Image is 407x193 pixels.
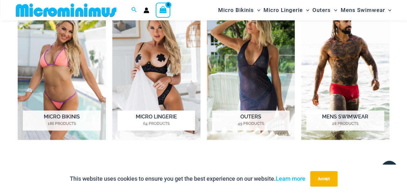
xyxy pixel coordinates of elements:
span: Menu Toggle [254,2,260,18]
h2: Micro Lingerie [117,110,195,130]
a: Visit product category Mens Swimwear [301,3,389,140]
button: Accept [310,171,338,187]
a: Micro BikinisMenu ToggleMenu Toggle [217,2,262,18]
span: Menu Toggle [303,2,309,18]
span: Outers [312,2,331,18]
img: MM SHOP LOGO FLAT [13,3,119,17]
a: Visit product category Outers [207,3,295,140]
span: Micro Bikinis [218,2,254,18]
p: This website uses cookies to ensure you get the best experience on our website. [70,174,305,184]
mark: 64 Products [117,121,195,127]
a: Search icon link [131,6,137,14]
mark: 28 Products [306,121,384,127]
span: Menu Toggle [331,2,337,18]
mark: 186 Products [23,121,100,127]
h2: Mens Swimwear [306,110,384,130]
a: OutersMenu ToggleMenu Toggle [311,2,339,18]
img: Outers [207,3,295,140]
a: Visit product category Micro Bikinis [18,3,106,140]
span: Micro Lingerie [264,2,303,18]
h2: Micro Bikinis [23,110,100,130]
a: Account icon link [143,7,149,13]
a: Micro LingerieMenu ToggleMenu Toggle [262,2,311,18]
span: Menu Toggle [385,2,391,18]
img: Mens Swimwear [301,3,389,140]
span: Mens Swimwear [340,2,385,18]
h2: Outers [212,110,290,130]
img: Micro Lingerie [112,3,200,140]
a: View Shopping Cart, empty [156,3,171,17]
a: Visit product category Micro Lingerie [112,3,200,140]
nav: Site Navigation [216,1,394,19]
img: Micro Bikinis [18,3,106,140]
mark: 49 Products [212,121,290,127]
a: Mens SwimwearMenu ToggleMenu Toggle [339,2,393,18]
a: Learn more [276,175,305,182]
